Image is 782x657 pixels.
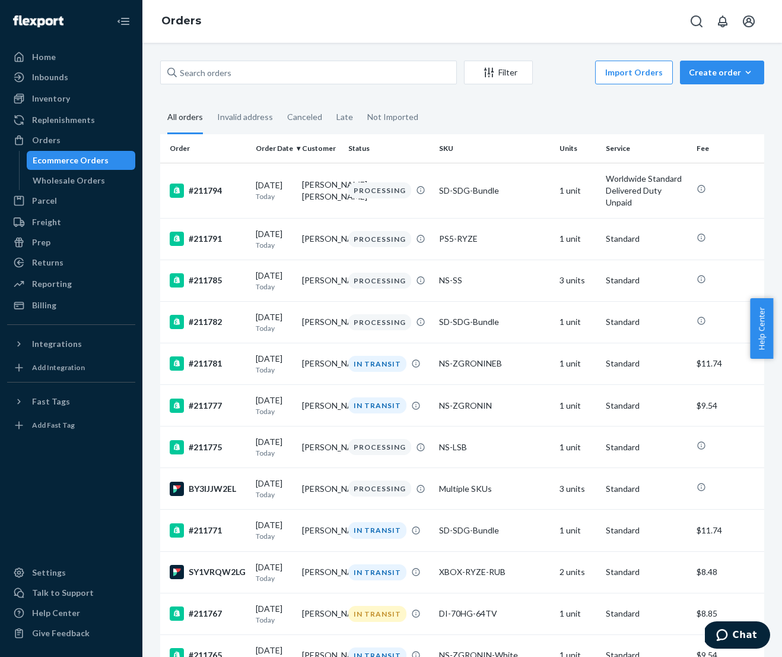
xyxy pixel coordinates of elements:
div: Orders [32,134,61,146]
p: Standard [606,316,687,328]
input: Search orders [160,61,457,84]
a: Prep [7,233,135,252]
div: [DATE] [256,436,293,458]
th: Units [555,134,601,163]
button: Integrations [7,334,135,353]
div: PROCESSING [348,231,411,247]
p: Standard [606,483,687,495]
a: Inbounds [7,68,135,87]
a: Inventory [7,89,135,108]
div: [DATE] [256,519,293,541]
div: PROCESSING [348,182,411,198]
div: #211794 [170,184,246,198]
th: Order Date [251,134,297,163]
td: [PERSON_NAME]-[PERSON_NAME] [297,163,344,218]
a: Parcel [7,191,135,210]
div: PROCESSING [348,481,411,497]
div: [DATE] [256,228,293,250]
td: $11.74 [692,343,764,384]
td: $8.85 [692,593,764,634]
div: [DATE] [256,311,293,333]
div: Late [336,102,353,132]
a: Replenishments [7,110,135,129]
a: Home [7,48,135,67]
button: Open notifications [711,10,735,33]
td: [PERSON_NAME] [297,510,344,551]
a: Orders [161,14,201,27]
td: [PERSON_NAME] [297,468,344,510]
div: [DATE] [256,603,293,625]
div: [DATE] [256,478,293,500]
div: Prep [32,236,50,248]
a: Returns [7,253,135,272]
button: Filter [464,61,533,84]
div: Ecommerce Orders [33,154,109,166]
td: 3 units [555,468,601,510]
div: [DATE] [256,270,293,292]
th: Service [601,134,692,163]
div: Talk to Support [32,587,94,599]
td: 1 unit [555,163,601,218]
div: SD-SDG-Bundle [439,525,551,536]
div: Customer [302,143,339,153]
th: Order [160,134,251,163]
td: [PERSON_NAME] [297,343,344,384]
div: XBOX-RYZE-RUB [439,566,551,578]
div: #211775 [170,440,246,454]
a: Wholesale Orders [27,171,136,190]
p: Standard [606,358,687,369]
ol: breadcrumbs [152,4,211,39]
div: IN TRANSIT [348,522,406,538]
div: IN TRANSIT [348,606,406,622]
p: Standard [606,233,687,245]
div: #211782 [170,315,246,329]
div: Freight [32,216,61,228]
div: Filter [465,67,532,78]
th: Fee [692,134,764,163]
a: Help Center [7,604,135,623]
a: Freight [7,213,135,232]
a: Ecommerce Orders [27,151,136,170]
div: NS-LSB [439,441,551,453]
a: Reporting [7,274,135,293]
iframe: Opens a widget where you can chat to one of our agents [705,621,770,651]
td: 2 units [555,551,601,593]
button: Help Center [750,298,773,359]
div: Fast Tags [32,396,70,408]
div: NS-ZGRONINEB [439,358,551,369]
a: Add Fast Tag [7,416,135,435]
div: Settings [32,567,66,579]
p: Today [256,406,293,416]
td: $8.48 [692,551,764,593]
div: #211791 [170,232,246,246]
td: 1 unit [555,427,601,468]
div: Parcel [32,195,57,207]
th: Status [344,134,434,163]
div: NS-SS [439,274,551,286]
div: Add Fast Tag [32,420,75,430]
p: Standard [606,525,687,536]
div: SD-SDG-Bundle [439,316,551,328]
td: 3 units [555,260,601,301]
div: Reporting [32,278,72,290]
p: Standard [606,566,687,578]
img: Flexport logo [13,15,63,27]
div: Invalid address [217,102,273,132]
div: IN TRANSIT [348,397,406,413]
button: Create order [680,61,764,84]
div: SY1VRQW2LG [170,565,246,579]
td: [PERSON_NAME] [297,218,344,260]
a: Orders [7,131,135,150]
div: All orders [167,102,203,134]
button: Fast Tags [7,392,135,411]
p: Today [256,282,293,292]
p: Standard [606,400,687,412]
div: Billing [32,299,56,311]
div: Give Feedback [32,627,90,639]
div: PS5-RYZE [439,233,551,245]
div: [DATE] [256,353,293,375]
td: [PERSON_NAME] [297,427,344,468]
p: Today [256,531,293,541]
